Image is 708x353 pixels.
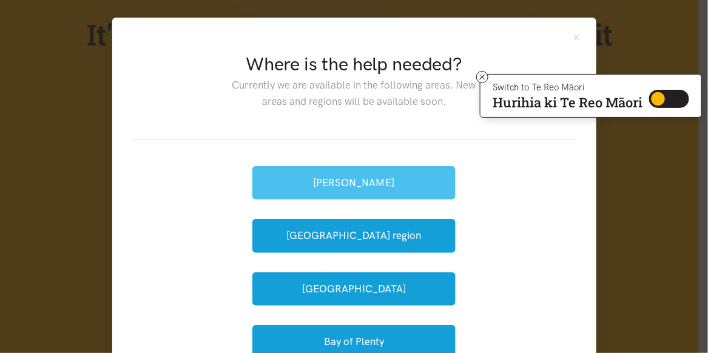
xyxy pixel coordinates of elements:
[252,272,456,306] button: [GEOGRAPHIC_DATA]
[252,219,456,252] button: [GEOGRAPHIC_DATA] region
[493,97,643,108] p: Hurihia ki Te Reo Māori
[223,77,485,110] p: Currently we are available in the following areas. New areas and regions will be available soon.
[252,166,456,200] button: [PERSON_NAME]
[493,84,643,91] p: Switch to Te Reo Māori
[223,52,485,77] h2: Where is the help needed?
[571,32,582,42] button: Close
